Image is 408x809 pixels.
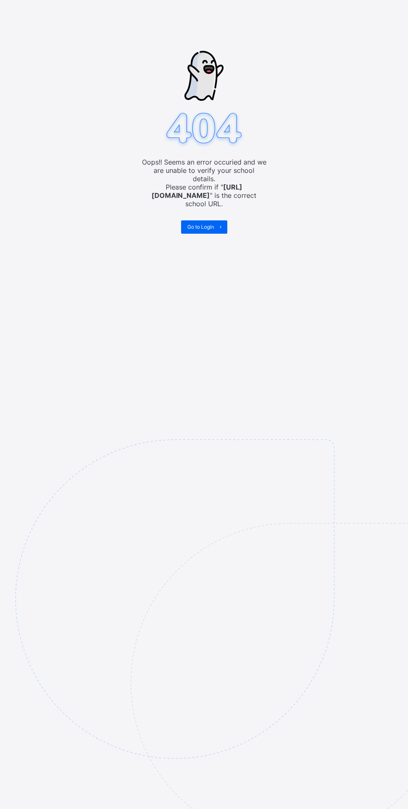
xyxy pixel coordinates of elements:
span: Go to Login [187,224,214,230]
span: Please confirm if " " is the correct school URL. [142,183,266,208]
img: ghost-strokes.05e252ede52c2f8dbc99f45d5e1f5e9f.svg [184,51,224,101]
img: 404.8bbb34c871c4712298a25e20c4dc75c7.svg [163,110,245,148]
b: [URL][DOMAIN_NAME] [152,183,242,200]
span: Oops!! Seems an error occuried and we are unable to verify your school details. [142,158,266,183]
